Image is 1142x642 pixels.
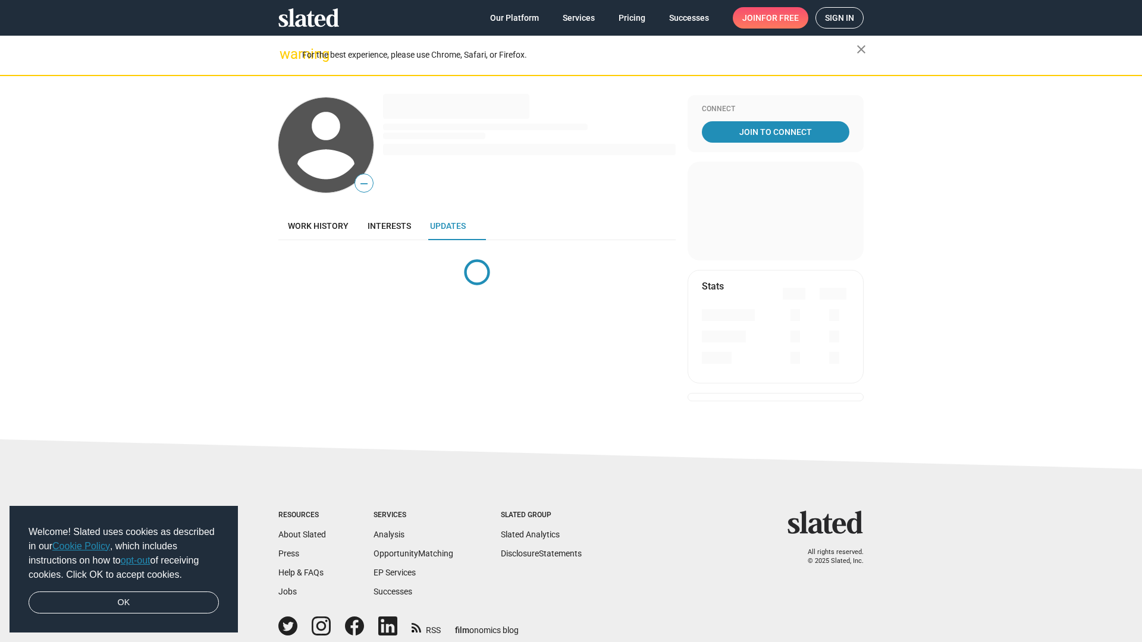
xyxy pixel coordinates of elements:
a: Sign in [815,7,864,29]
a: Analysis [374,530,404,539]
a: Joinfor free [733,7,808,29]
span: for free [761,7,799,29]
div: Resources [278,511,326,520]
div: Slated Group [501,511,582,520]
a: DisclosureStatements [501,549,582,558]
a: Press [278,549,299,558]
a: opt-out [121,555,150,565]
div: Services [374,511,453,520]
a: Services [553,7,604,29]
span: — [355,176,373,191]
a: Successes [374,587,412,596]
span: Interests [368,221,411,231]
span: film [455,625,469,635]
a: Work history [278,212,358,240]
span: Pricing [619,7,645,29]
a: filmonomics blog [455,615,519,636]
mat-icon: warning [280,47,294,61]
p: All rights reserved. © 2025 Slated, Inc. [795,548,864,565]
a: Join To Connect [702,121,849,143]
a: dismiss cookie message [29,591,219,614]
span: Work history [288,221,349,231]
span: Join [742,7,799,29]
mat-icon: close [854,42,868,56]
a: Successes [660,7,719,29]
div: For the best experience, please use Chrome, Safari, or Firefox. [302,47,857,63]
span: Welcome! Slated uses cookies as described in our , which includes instructions on how to of recei... [29,525,219,582]
a: Slated Analytics [501,530,560,539]
a: Interests [358,212,421,240]
a: Cookie Policy [52,541,110,551]
a: Our Platform [481,7,548,29]
a: RSS [412,618,441,636]
span: Join To Connect [704,121,847,143]
span: Updates [430,221,466,231]
a: Pricing [609,7,655,29]
span: Sign in [825,8,854,28]
a: Help & FAQs [278,568,324,577]
a: OpportunityMatching [374,549,453,558]
span: Our Platform [490,7,539,29]
div: cookieconsent [10,506,238,633]
span: Successes [669,7,709,29]
a: Updates [421,212,475,240]
a: EP Services [374,568,416,577]
span: Services [563,7,595,29]
mat-card-title: Stats [702,280,724,292]
div: Connect [702,105,849,114]
a: About Slated [278,530,326,539]
a: Jobs [278,587,297,596]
